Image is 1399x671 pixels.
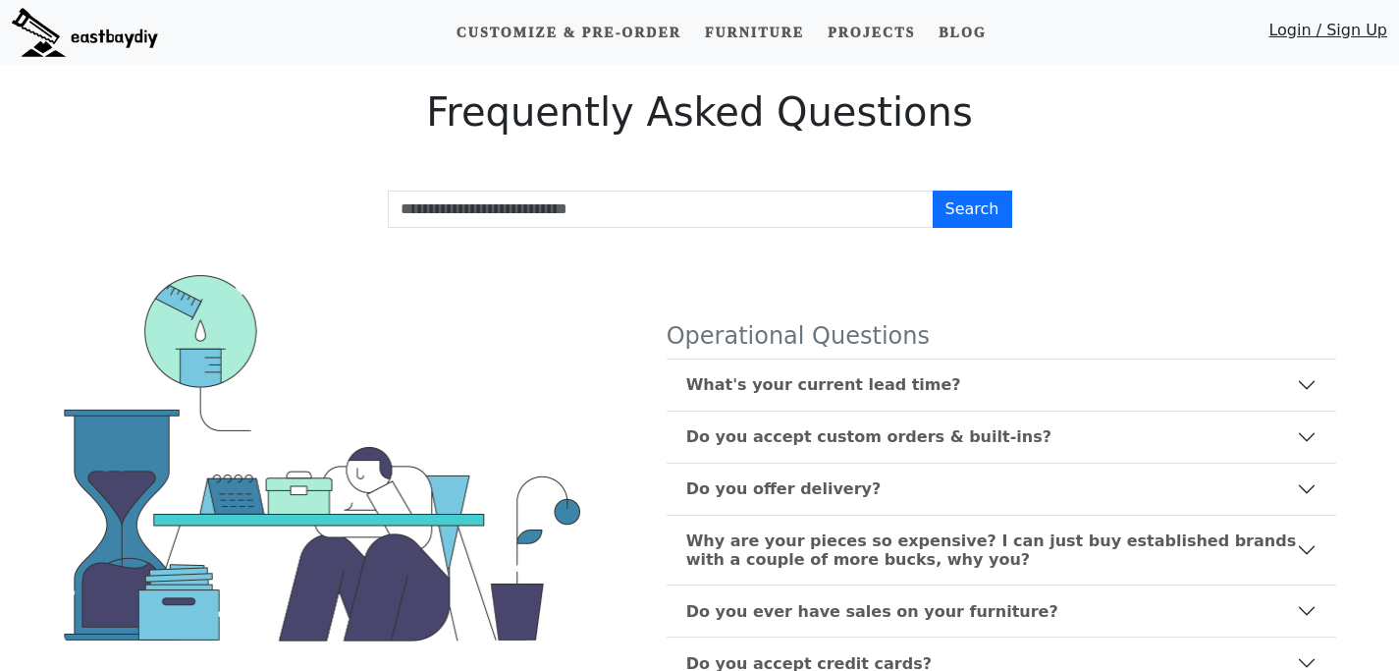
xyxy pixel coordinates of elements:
img: How can we help you? [64,275,580,642]
button: What's your current lead time? [667,360,1336,411]
button: Do you ever have sales on your furniture? [667,586,1336,637]
a: Customize & Pre-order [449,15,689,51]
button: Do you offer delivery? [667,464,1336,515]
a: Blog [931,15,994,51]
b: What's your current lead time? [686,375,961,394]
button: Search [933,191,1012,228]
h2: Frequently Asked Questions [52,88,1348,136]
img: eastbaydiy [12,8,158,57]
b: Do you offer delivery? [686,479,882,498]
a: Login / Sign Up [1268,19,1387,51]
b: Do you accept custom orders & built-ins? [686,427,1051,446]
button: Why are your pieces so expensive? I can just buy established brands with a couple of more bucks, ... [667,516,1336,585]
input: Search FAQs [388,191,934,228]
a: Projects [820,15,923,51]
h4: Operational Questions [667,322,1336,351]
b: Do you ever have sales on your furniture? [686,602,1058,621]
button: Do you accept custom orders & built-ins? [667,412,1336,463]
a: Furniture [697,15,812,51]
b: Why are your pieces so expensive? I can just buy established brands with a couple of more bucks, ... [686,531,1297,569]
